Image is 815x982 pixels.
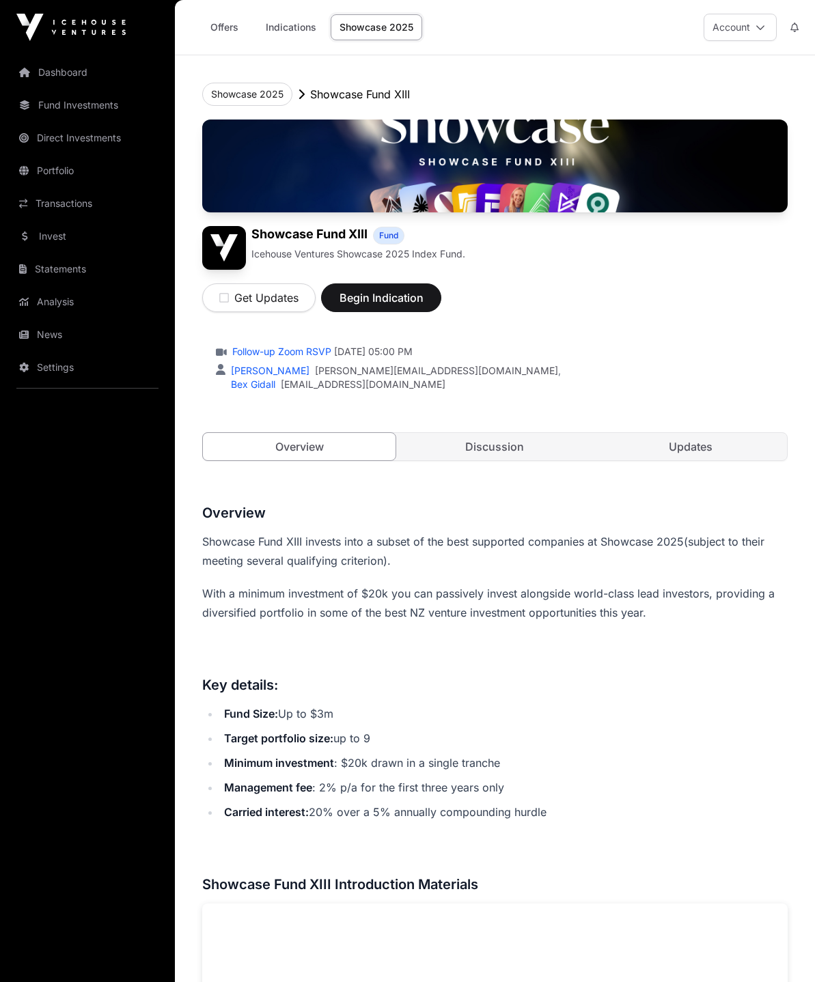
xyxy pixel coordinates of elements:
a: Updates [594,433,787,460]
p: Icehouse Ventures Showcase 2025 Index Fund. [251,247,465,261]
li: Up to $3m [220,704,788,723]
h3: Showcase Fund XIII Introduction Materials [202,873,788,895]
iframe: Chat Widget [747,916,815,982]
li: : $20k drawn in a single tranche [220,753,788,772]
a: Follow-up Zoom RSVP [230,345,331,359]
p: (subject to their meeting several qualifying criterion). [202,532,788,570]
a: Bex Gidall [228,378,275,390]
button: Begin Indication [321,283,441,312]
a: Showcase 2025 [331,14,422,40]
a: Overview [202,432,396,461]
a: Portfolio [11,156,164,186]
a: Invest [11,221,164,251]
a: [EMAIL_ADDRESS][DOMAIN_NAME] [281,378,445,391]
a: Offers [197,14,251,40]
p: Showcase Fund XIII [310,86,410,102]
a: [PERSON_NAME] [228,365,309,376]
li: 20% over a 5% annually compounding hurdle [220,802,788,822]
strong: Minimum investment [224,756,334,770]
a: Discussion [398,433,591,460]
a: Dashboard [11,57,164,87]
h1: Showcase Fund XIII [251,226,368,244]
a: Fund Investments [11,90,164,120]
a: Analysis [11,287,164,317]
strong: Carried interest: [224,805,309,819]
nav: Tabs [203,433,787,460]
a: [PERSON_NAME][EMAIL_ADDRESS][DOMAIN_NAME] [315,364,558,378]
span: Begin Indication [338,290,424,306]
button: Account [704,14,777,41]
h3: Key details: [202,674,788,696]
button: Showcase 2025 [202,83,292,106]
a: Begin Indication [321,297,441,311]
span: [DATE] 05:00 PM [334,345,413,359]
img: Showcase Fund XIII [202,120,788,212]
button: Get Updates [202,283,316,312]
span: Showcase Fund XIII invests into a subset of the best supported companies at Showcase 2025 [202,535,684,548]
strong: Management fee [224,781,312,794]
strong: Fund Size: [224,707,278,720]
a: Transactions [11,188,164,219]
a: Settings [11,352,164,382]
strong: Target portfolio size: [224,731,333,745]
p: With a minimum investment of $20k you can passively invest alongside world-class lead investors, ... [202,584,788,622]
div: , [228,364,561,378]
img: Showcase Fund XIII [202,226,246,270]
h3: Overview [202,502,788,524]
li: : 2% p/a for the first three years only [220,778,788,797]
a: Statements [11,254,164,284]
a: Indications [257,14,325,40]
li: up to 9 [220,729,788,748]
img: Icehouse Ventures Logo [16,14,126,41]
a: News [11,320,164,350]
span: Fund [379,230,398,241]
a: Direct Investments [11,123,164,153]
